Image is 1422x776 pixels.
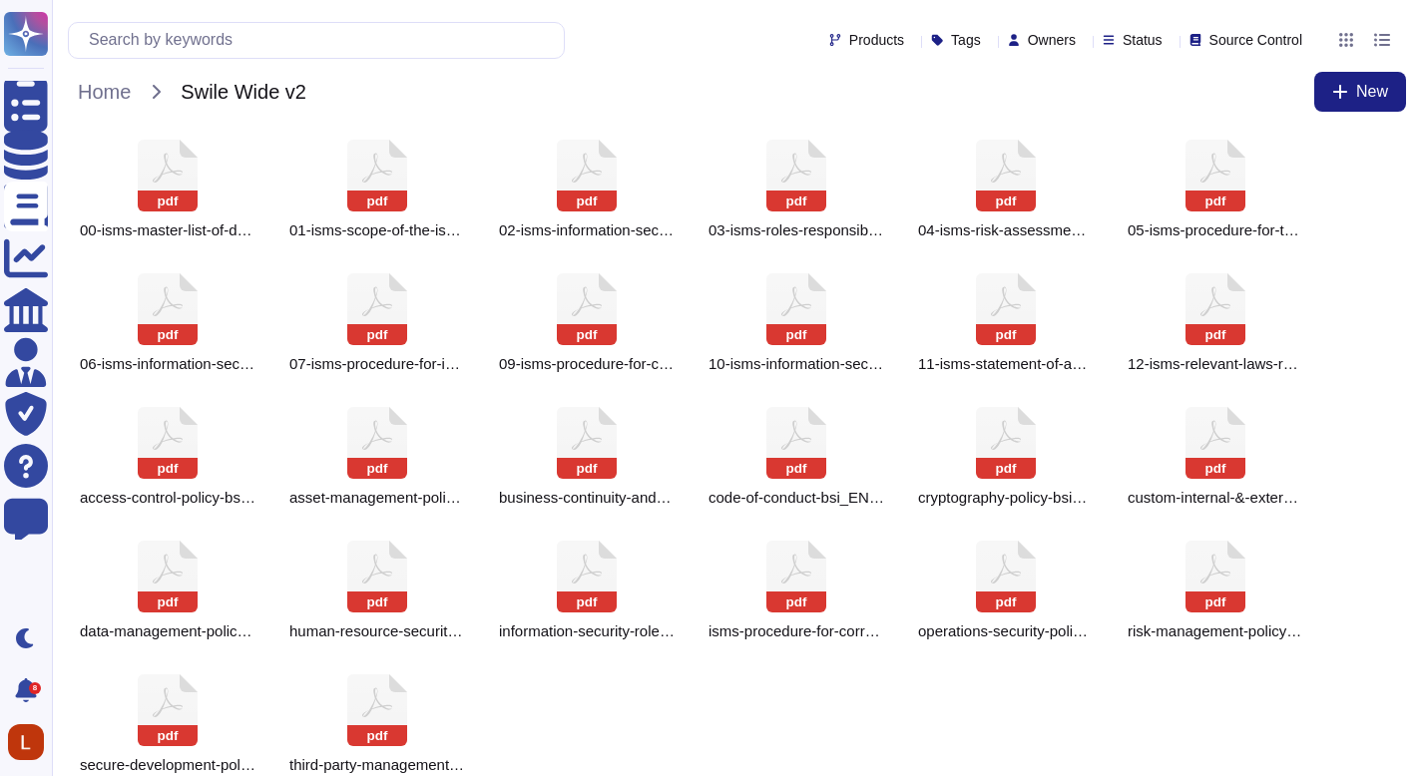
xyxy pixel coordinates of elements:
[918,622,1094,640] span: operations-security-policy-bsi_EN 2.pdf
[1028,33,1076,47] span: Owners
[289,622,465,640] span: human-resource-security-policy-bsi_EN.pdf
[68,77,141,107] span: Home
[289,355,465,373] span: 07-isms-procedure-for-internal-audits_EN.pdf
[709,489,884,507] span: code-of-conduct-bsi_EN.pdf
[4,720,58,764] button: user
[289,221,465,239] span: 01-isms-scope-of-the-isms_EN.pdf
[29,682,41,694] div: 8
[499,355,675,373] span: 09-isms-procedure-for-corrective-action-and-continual-improvement_EN.pdf
[171,77,316,107] span: Swile Wide v2
[951,33,981,47] span: Tags
[849,33,904,47] span: Products
[709,622,884,640] span: isms-procedure-for-corrective-action-and-continual-improvement_EN.pdf
[499,622,675,640] span: information-security-roles-and-responsibilities-bsi_EN.pdf
[80,355,255,373] span: 06-isms-information-security-communication-plan_EN.pdf
[289,756,465,774] span: third-party-management-policy-bsi_EN.pdf
[918,221,1094,239] span: 04-isms-risk-assessment-and-risk-treatment-process_EN.pdf
[80,489,255,507] span: access-control-policy-bsi_EN.pdf
[1128,489,1303,507] span: custom-internal-&-external-issues-assessment_EN.pdf
[80,756,255,774] span: secure-development-policy-bsi_EN.pdf
[499,489,675,507] span: business-continuity-and-disaster-recovery-plan-bsi_EN.pdf
[80,221,255,239] span: 00-isms-master-list-of-documents_EN.pdf
[79,23,564,58] input: Search by keywords
[1123,33,1163,47] span: Status
[1128,221,1303,239] span: 05-isms-procedure-for-the-control-of-documented-information_EN.pdf
[80,622,255,640] span: data-management-policy-bsi_EN.pdf
[1314,72,1406,112] button: New
[709,355,884,373] span: 10-isms-information-security-objectives-plan_EN.pdf
[8,724,44,760] img: user
[918,489,1094,507] span: cryptography-policy-bsi_EN.pdf
[289,489,465,507] span: asset-management-policy-bsi_EN.pdf
[499,221,675,239] span: 02-isms-information-security-management-system-isms-policy_EN.pdf
[1356,84,1388,100] span: New
[1128,355,1303,373] span: 12-isms-relevant-laws-regulations-and-contractual-requirements_EN.pdf
[1128,622,1303,640] span: risk-management-policy-bsi_EN.pdf
[1209,33,1302,47] span: Source Control
[918,355,1094,373] span: 11-isms-statement-of-applicability_EN.pdf
[709,221,884,239] span: 03-isms-roles-responsibilities-and-authorities_EN.pdf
